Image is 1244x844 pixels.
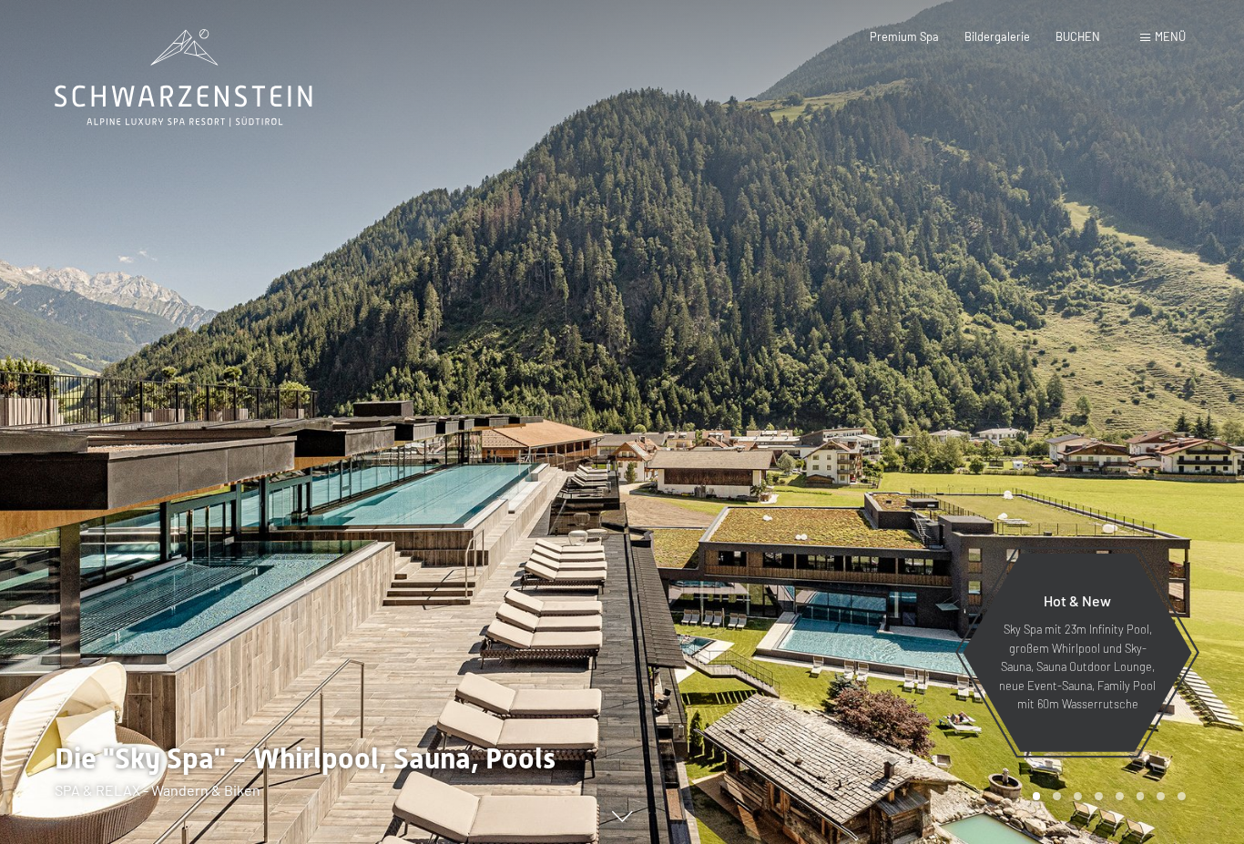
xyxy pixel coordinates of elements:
[445,465,596,483] span: Einwilligung Marketing*
[1033,792,1041,800] div: Carousel Page 1 (Current Slide)
[962,553,1193,753] a: Hot & New Sky Spa mit 23m Infinity Pool, großem Whirlpool und Sky-Sauna, Sauna Outdoor Lounge, ne...
[1116,792,1124,800] div: Carousel Page 5
[964,29,1030,44] a: Bildergalerie
[998,620,1157,713] p: Sky Spa mit 23m Infinity Pool, großem Whirlpool und Sky-Sauna, Sauna Outdoor Lounge, neue Event-S...
[1178,792,1186,800] div: Carousel Page 8
[1053,792,1061,800] div: Carousel Page 2
[1095,792,1103,800] div: Carousel Page 4
[1137,792,1145,800] div: Carousel Page 6
[1074,792,1082,800] div: Carousel Page 3
[1155,29,1186,44] span: Menü
[870,29,939,44] a: Premium Spa
[1157,792,1165,800] div: Carousel Page 7
[1026,792,1186,800] div: Carousel Pagination
[1044,592,1111,609] span: Hot & New
[1055,29,1100,44] a: BUCHEN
